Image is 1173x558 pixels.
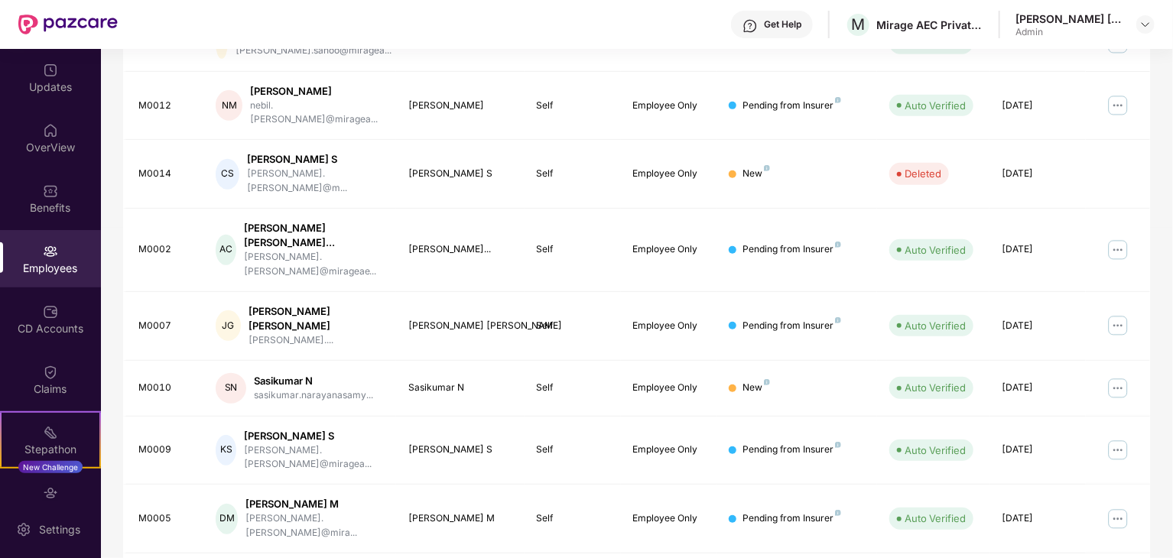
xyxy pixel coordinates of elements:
div: Auto Verified [905,443,966,458]
img: svg+xml;base64,PHN2ZyBpZD0iRW5kb3JzZW1lbnRzIiB4bWxucz0iaHR0cDovL3d3dy53My5vcmcvMjAwMC9zdmciIHdpZH... [43,485,58,501]
div: [DATE] [1002,242,1074,257]
div: M0010 [138,381,191,395]
div: [DATE] [1002,99,1074,113]
img: manageButton [1106,313,1130,338]
img: svg+xml;base64,PHN2ZyB4bWxucz0iaHR0cDovL3d3dy53My5vcmcvMjAwMC9zdmciIHdpZHRoPSI4IiBoZWlnaHQ9IjgiIH... [764,379,770,385]
div: Employee Only [633,511,705,526]
div: Auto Verified [905,380,966,395]
img: svg+xml;base64,PHN2ZyBpZD0iVXBkYXRlZCIgeG1sbnM9Imh0dHA6Ly93d3cudzMub3JnLzIwMDAvc3ZnIiB3aWR0aD0iMj... [43,63,58,78]
div: [PERSON_NAME] S [408,167,512,181]
img: svg+xml;base64,PHN2ZyB4bWxucz0iaHR0cDovL3d3dy53My5vcmcvMjAwMC9zdmciIHdpZHRoPSI4IiBoZWlnaHQ9IjgiIH... [835,510,841,516]
div: Self [537,443,609,457]
div: Self [537,99,609,113]
div: Employee Only [633,242,705,257]
div: New Challenge [18,461,83,473]
img: manageButton [1106,93,1130,118]
img: svg+xml;base64,PHN2ZyB4bWxucz0iaHR0cDovL3d3dy53My5vcmcvMjAwMC9zdmciIHdpZHRoPSI4IiBoZWlnaHQ9IjgiIH... [764,165,770,171]
div: M0009 [138,443,191,457]
img: svg+xml;base64,PHN2ZyBpZD0iQmVuZWZpdHMiIHhtbG5zPSJodHRwOi8vd3d3LnczLm9yZy8yMDAwL3N2ZyIgd2lkdGg9Ij... [43,183,58,199]
div: [PERSON_NAME] [PERSON_NAME] [249,304,384,333]
div: NM [216,90,242,121]
div: Admin [1015,26,1123,38]
div: nebil.[PERSON_NAME]@miragea... [250,99,383,128]
div: Self [537,381,609,395]
div: M0012 [138,99,191,113]
div: Employee Only [633,99,705,113]
img: manageButton [1106,238,1130,262]
div: [PERSON_NAME].[PERSON_NAME]@mira... [245,511,384,540]
div: Auto Verified [905,98,966,113]
div: Auto Verified [905,318,966,333]
div: Deleted [905,166,941,181]
div: [PERSON_NAME] [PERSON_NAME] [408,319,512,333]
div: M0002 [138,242,191,257]
img: svg+xml;base64,PHN2ZyB4bWxucz0iaHR0cDovL3d3dy53My5vcmcvMjAwMC9zdmciIHdpZHRoPSI4IiBoZWlnaHQ9IjgiIH... [835,242,841,248]
img: manageButton [1106,376,1130,401]
div: [PERSON_NAME] S [408,443,512,457]
div: Stepathon [2,442,99,457]
div: Employee Only [633,319,705,333]
div: Auto Verified [905,242,966,258]
div: [PERSON_NAME] [250,84,383,99]
img: svg+xml;base64,PHN2ZyB4bWxucz0iaHR0cDovL3d3dy53My5vcmcvMjAwMC9zdmciIHdpZHRoPSIyMSIgaGVpZ2h0PSIyMC... [43,425,58,440]
img: svg+xml;base64,PHN2ZyBpZD0iSGVscC0zMngzMiIgeG1sbnM9Imh0dHA6Ly93d3cudzMub3JnLzIwMDAvc3ZnIiB3aWR0aD... [742,18,758,34]
div: [PERSON_NAME] M [408,511,512,526]
div: AC [216,235,236,265]
div: Pending from Insurer [742,242,841,257]
div: KS [216,435,236,466]
div: DM [216,504,238,534]
div: CS [216,159,239,190]
img: svg+xml;base64,PHN2ZyBpZD0iSG9tZSIgeG1sbnM9Imh0dHA6Ly93d3cudzMub3JnLzIwMDAvc3ZnIiB3aWR0aD0iMjAiIG... [43,123,58,138]
img: svg+xml;base64,PHN2ZyBpZD0iQ2xhaW0iIHhtbG5zPSJodHRwOi8vd3d3LnczLm9yZy8yMDAwL3N2ZyIgd2lkdGg9IjIwIi... [43,365,58,380]
div: Self [537,319,609,333]
div: Auto Verified [905,511,966,526]
img: svg+xml;base64,PHN2ZyBpZD0iRHJvcGRvd24tMzJ4MzIiIHhtbG5zPSJodHRwOi8vd3d3LnczLm9yZy8yMDAwL3N2ZyIgd2... [1139,18,1152,31]
div: New [742,381,770,395]
div: Get Help [764,18,801,31]
div: M0007 [138,319,191,333]
div: [PERSON_NAME] [PERSON_NAME]... [244,221,384,250]
div: [DATE] [1002,443,1074,457]
div: Settings [34,522,85,537]
div: SN [216,373,246,404]
div: New [742,167,770,181]
div: [PERSON_NAME] M [245,497,384,511]
img: manageButton [1106,438,1130,462]
img: svg+xml;base64,PHN2ZyBpZD0iQ0RfQWNjb3VudHMiIGRhdGEtbmFtZT0iQ0QgQWNjb3VudHMiIHhtbG5zPSJodHRwOi8vd3... [43,304,58,320]
div: [PERSON_NAME].[PERSON_NAME]@mirageae... [244,250,384,279]
img: manageButton [1106,507,1130,531]
img: svg+xml;base64,PHN2ZyBpZD0iU2V0dGluZy0yMHgyMCIgeG1sbnM9Imh0dHA6Ly93d3cudzMub3JnLzIwMDAvc3ZnIiB3aW... [16,522,31,537]
div: Pending from Insurer [742,511,841,526]
div: [DATE] [1002,319,1074,333]
div: Pending from Insurer [742,443,841,457]
div: Self [537,167,609,181]
div: Self [537,242,609,257]
img: svg+xml;base64,PHN2ZyB4bWxucz0iaHR0cDovL3d3dy53My5vcmcvMjAwMC9zdmciIHdpZHRoPSI4IiBoZWlnaHQ9IjgiIH... [835,317,841,323]
span: M [852,15,866,34]
img: svg+xml;base64,PHN2ZyB4bWxucz0iaHR0cDovL3d3dy53My5vcmcvMjAwMC9zdmciIHdpZHRoPSI4IiBoZWlnaHQ9IjgiIH... [835,97,841,103]
div: Employee Only [633,167,705,181]
img: New Pazcare Logo [18,15,118,34]
div: [PERSON_NAME] S [247,152,384,167]
div: [PERSON_NAME].sahoo@miragea... [236,44,392,58]
div: [PERSON_NAME] S [244,429,384,443]
div: M0014 [138,167,191,181]
div: Mirage AEC Private Limited [876,18,983,32]
div: [PERSON_NAME].[PERSON_NAME]@m... [247,167,384,196]
div: [DATE] [1002,381,1074,395]
div: Self [537,511,609,526]
div: Sasikumar N [408,381,512,395]
div: [DATE] [1002,167,1074,181]
img: svg+xml;base64,PHN2ZyBpZD0iRW1wbG95ZWVzIiB4bWxucz0iaHR0cDovL3d3dy53My5vcmcvMjAwMC9zdmciIHdpZHRoPS... [43,244,58,259]
div: Pending from Insurer [742,319,841,333]
div: sasikumar.narayanasamy... [254,388,373,403]
div: [PERSON_NAME]... [408,242,512,257]
div: Pending from Insurer [742,99,841,113]
div: [DATE] [1002,511,1074,526]
img: svg+xml;base64,PHN2ZyB4bWxucz0iaHR0cDovL3d3dy53My5vcmcvMjAwMC9zdmciIHdpZHRoPSI4IiBoZWlnaHQ9IjgiIH... [835,442,841,448]
div: Sasikumar N [254,374,373,388]
div: Employee Only [633,443,705,457]
div: [PERSON_NAME].... [249,333,384,348]
div: JG [216,310,241,341]
div: M0005 [138,511,191,526]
